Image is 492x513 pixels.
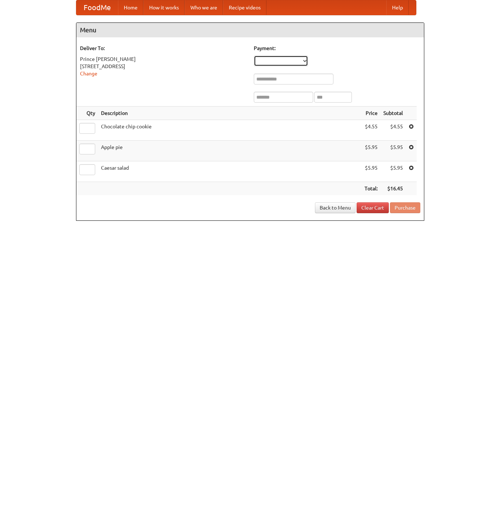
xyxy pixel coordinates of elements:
td: Apple pie [98,141,362,161]
a: Change [80,71,97,76]
th: Subtotal [380,107,406,120]
th: Price [362,107,380,120]
td: $4.55 [380,120,406,141]
h4: Menu [76,23,424,37]
a: Home [118,0,143,15]
button: Purchase [390,202,420,213]
th: $16.45 [380,182,406,195]
h5: Deliver To: [80,45,247,52]
a: FoodMe [76,0,118,15]
a: Recipe videos [223,0,266,15]
a: Clear Cart [357,202,389,213]
td: Caesar salad [98,161,362,182]
th: Description [98,107,362,120]
h5: Payment: [254,45,420,52]
td: $5.95 [362,141,380,161]
td: $5.95 [380,161,406,182]
a: How it works [143,0,185,15]
th: Qty [76,107,98,120]
td: $5.95 [380,141,406,161]
td: Chocolate chip cookie [98,120,362,141]
td: $4.55 [362,120,380,141]
th: Total: [362,182,380,195]
td: $5.95 [362,161,380,182]
a: Back to Menu [315,202,356,213]
a: Help [386,0,409,15]
div: Prince [PERSON_NAME] [80,55,247,63]
a: Who we are [185,0,223,15]
div: [STREET_ADDRESS] [80,63,247,70]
